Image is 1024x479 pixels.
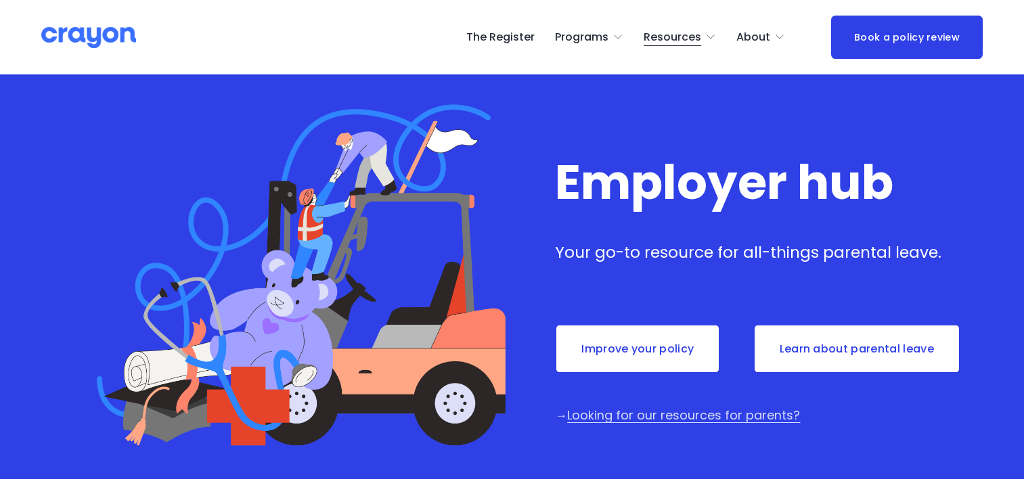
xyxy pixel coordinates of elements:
a: Looking for our resources for parents? [567,407,800,424]
p: Your go-to resource for all-things parental leave. [555,241,943,265]
a: folder dropdown [644,26,716,48]
span: About [736,28,770,47]
span: Resources [644,28,701,47]
a: folder dropdown [736,26,785,48]
a: Learn about parental leave [753,324,960,374]
img: Crayon [41,26,136,49]
span: → [555,407,567,424]
a: Improve your policy [555,324,720,374]
a: folder dropdown [555,26,623,48]
h1: Employer hub [555,158,943,208]
a: The Register [466,26,535,48]
a: Book a policy review [831,16,983,60]
span: Programs [555,28,608,47]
